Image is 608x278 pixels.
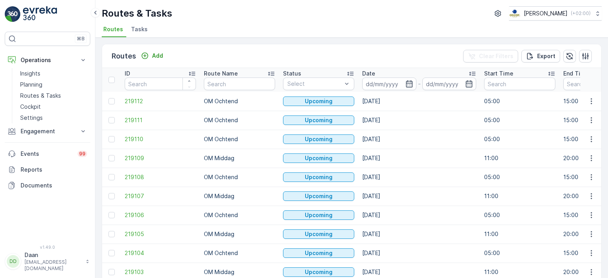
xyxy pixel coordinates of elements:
[77,36,85,42] p: ⌘B
[108,250,115,256] div: Toggle Row Selected
[125,173,196,181] span: 219108
[17,68,90,79] a: Insights
[25,251,82,259] p: Daan
[5,6,21,22] img: logo
[200,130,279,149] td: OM Ochtend
[200,244,279,263] td: OM Ochtend
[479,52,513,60] p: Clear Filters
[125,268,196,276] a: 219103
[17,112,90,123] a: Settings
[524,9,568,17] p: [PERSON_NAME]
[125,154,196,162] a: 219109
[20,92,61,100] p: Routes & Tasks
[283,248,354,258] button: Upcoming
[103,25,123,33] span: Routes
[21,127,74,135] p: Engagement
[108,231,115,237] div: Toggle Row Selected
[7,255,19,268] div: DD
[480,149,559,168] td: 11:00
[204,70,238,78] p: Route Name
[358,206,480,225] td: [DATE]
[480,244,559,263] td: 05:00
[102,7,172,20] p: Routes & Tasks
[358,111,480,130] td: [DATE]
[283,172,354,182] button: Upcoming
[125,135,196,143] span: 219110
[21,150,73,158] p: Events
[418,79,421,89] p: -
[125,192,196,200] a: 219107
[5,52,90,68] button: Operations
[571,10,591,17] p: ( +02:00 )
[112,51,136,62] p: Routes
[5,251,90,272] button: DDDaan[EMAIL_ADDRESS][DOMAIN_NAME]
[20,70,40,78] p: Insights
[5,245,90,250] span: v 1.49.0
[5,178,90,193] a: Documents
[200,187,279,206] td: OM Middag
[537,52,555,60] p: Export
[283,96,354,106] button: Upcoming
[20,114,43,122] p: Settings
[108,174,115,180] div: Toggle Row Selected
[108,98,115,104] div: Toggle Row Selected
[17,90,90,101] a: Routes & Tasks
[521,50,560,62] button: Export
[108,269,115,275] div: Toggle Row Selected
[358,225,480,244] td: [DATE]
[305,268,332,276] p: Upcoming
[5,146,90,162] a: Events99
[131,25,148,33] span: Tasks
[305,97,332,105] p: Upcoming
[480,206,559,225] td: 05:00
[480,130,559,149] td: 05:00
[200,92,279,111] td: OM Ochtend
[283,229,354,239] button: Upcoming
[362,70,375,78] p: Date
[5,162,90,178] a: Reports
[200,111,279,130] td: OM Ochtend
[283,267,354,277] button: Upcoming
[509,9,521,18] img: basis-logo_rgb2x.png
[283,210,354,220] button: Upcoming
[125,230,196,238] a: 219105
[283,153,354,163] button: Upcoming
[200,225,279,244] td: OM Middag
[21,56,74,64] p: Operations
[21,182,87,189] p: Documents
[125,70,130,78] p: ID
[484,70,513,78] p: Start Time
[125,211,196,219] a: 219106
[20,81,42,89] p: Planning
[305,230,332,238] p: Upcoming
[17,101,90,112] a: Cockpit
[305,192,332,200] p: Upcoming
[21,166,87,174] p: Reports
[200,149,279,168] td: OM Middag
[79,151,85,157] p: 99
[358,149,480,168] td: [DATE]
[108,212,115,218] div: Toggle Row Selected
[287,80,342,88] p: Select
[422,78,477,90] input: dd/mm/yyyy
[283,191,354,201] button: Upcoming
[283,70,301,78] p: Status
[17,79,90,90] a: Planning
[358,168,480,187] td: [DATE]
[108,136,115,142] div: Toggle Row Selected
[480,168,559,187] td: 05:00
[305,154,332,162] p: Upcoming
[125,249,196,257] a: 219104
[125,97,196,105] a: 219112
[305,249,332,257] p: Upcoming
[305,116,332,124] p: Upcoming
[358,244,480,263] td: [DATE]
[23,6,57,22] img: logo_light-DOdMpM7g.png
[125,116,196,124] a: 219111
